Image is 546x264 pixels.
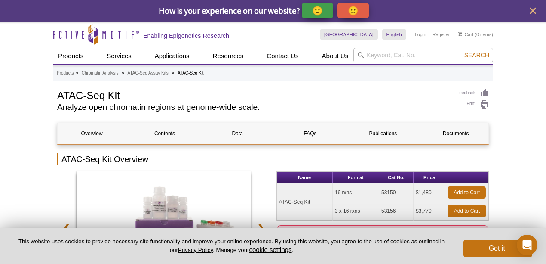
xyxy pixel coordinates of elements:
[277,172,333,183] th: Name
[464,52,489,59] span: Search
[277,183,333,221] td: ATAC-Seq Kit
[53,48,89,64] a: Products
[150,48,195,64] a: Applications
[462,51,492,59] button: Search
[57,88,448,101] h1: ATAC-Seq Kit
[249,246,291,253] button: cookie settings
[178,71,204,75] li: ATAC-Seq Kit
[333,183,379,202] td: 16 rxns
[57,153,489,165] h2: ATAC-Seq Kit Overview
[448,205,486,217] a: Add to Cart
[261,48,304,64] a: Contact Us
[76,71,78,75] li: »
[379,172,414,183] th: Cat No.
[130,123,199,144] a: Contents
[458,32,462,36] img: Your Cart
[414,202,445,221] td: $3,770
[432,31,450,37] a: Register
[159,5,300,16] span: How is your experience on our website?
[463,240,532,257] button: Got it!
[382,29,406,40] a: English
[128,69,169,77] a: ATAC-Seq Assay Kits
[57,218,76,238] a: ❮
[414,183,445,202] td: $1,480
[448,186,486,199] a: Add to Cart
[414,172,445,183] th: Price
[14,238,449,254] p: This website uses cookies to provide necessary site functionality and improve your online experie...
[276,123,344,144] a: FAQs
[528,6,538,16] button: close
[317,48,354,64] a: About Us
[415,31,426,37] a: Login
[349,123,417,144] a: Publications
[82,69,119,77] a: Chromatin Analysis
[208,48,249,64] a: Resources
[379,183,414,202] td: 53150
[333,172,379,183] th: Format
[348,5,359,16] p: 🙁
[353,48,493,62] input: Keyword, Cat. No.
[57,103,448,111] h2: Analyze open chromatin regions at genome-wide scale.
[178,247,213,253] a: Privacy Policy
[457,88,489,98] a: Feedback
[458,31,473,37] a: Cart
[457,100,489,109] a: Print
[143,32,229,40] h2: Enabling Epigenetics Research
[203,123,272,144] a: Data
[422,123,490,144] a: Documents
[333,202,379,221] td: 3 x 16 rxns
[58,123,126,144] a: Overview
[57,69,74,77] a: Products
[312,5,323,16] p: 🙂
[458,29,493,40] li: (0 items)
[379,202,414,221] td: 53156
[252,218,270,238] a: ❯
[517,235,537,255] div: Open Intercom Messenger
[172,71,175,75] li: »
[320,29,378,40] a: [GEOGRAPHIC_DATA]
[429,29,430,40] li: |
[122,71,124,75] li: »
[101,48,137,64] a: Services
